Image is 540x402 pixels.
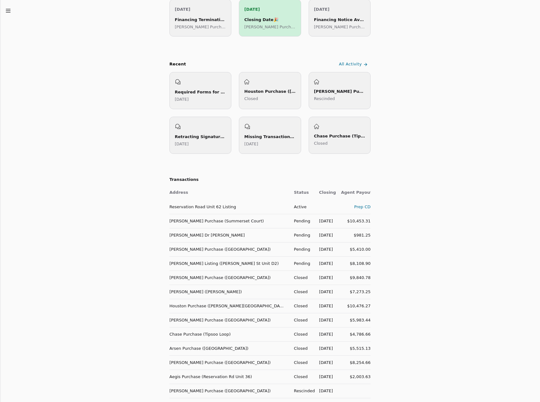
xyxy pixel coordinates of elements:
div: Recent [169,61,186,68]
div: $5,515.13 [341,345,371,352]
time: Friday, June 27, 2025 at 8:19:45 PM [175,142,189,146]
p: [DATE] [244,6,295,13]
a: Missing Transactions in NWMLS Account[DATE] [239,117,301,154]
td: Active [289,200,314,214]
td: [PERSON_NAME] ([PERSON_NAME]) [169,285,289,299]
div: Missing Transactions in NWMLS Account [244,133,295,140]
td: [DATE] [314,384,336,398]
div: Retracting Signature Request Process [175,133,226,140]
td: [PERSON_NAME] Purchase ([GEOGRAPHIC_DATA]) [169,271,289,285]
a: [PERSON_NAME] Purchase ([PERSON_NAME][GEOGRAPHIC_DATA])Rescinded [309,72,371,109]
a: Chase Purchase (Tipsoo Loop)Closed [309,117,371,154]
td: [PERSON_NAME] Purchase ([GEOGRAPHIC_DATA]) [169,313,289,327]
td: Closed [289,370,314,384]
p: [DATE] [314,6,365,13]
td: [PERSON_NAME] Purchase (Summerset Court) [169,214,289,228]
time: Thursday, July 10, 2025 at 12:51:15 AM [175,97,189,102]
th: Closing [314,186,336,200]
div: Financing Notice Available [314,16,365,23]
td: [DATE] [314,355,336,370]
div: Chase Purchase (Tipsoo Loop) [314,133,365,139]
th: Status [289,186,314,200]
div: $5,410.00 [341,246,371,253]
th: Address [169,186,289,200]
div: [PERSON_NAME] Purchase ([PERSON_NAME][GEOGRAPHIC_DATA]) [314,88,365,95]
td: Closed [289,327,314,341]
td: [DATE] [314,285,336,299]
td: [PERSON_NAME] Dr [PERSON_NAME] [169,228,289,242]
td: [PERSON_NAME] Purchase ([GEOGRAPHIC_DATA]) [169,384,289,398]
td: [PERSON_NAME] Listing ([PERSON_NAME] St Unit D2) [169,256,289,271]
td: Pending [289,214,314,228]
td: [DATE] [314,327,336,341]
td: [DATE] [314,271,336,285]
div: $7,273.25 [341,288,371,295]
div: $5,983.44 [341,317,371,323]
p: Closed [244,95,295,102]
td: Pending [289,242,314,256]
td: Closed [289,355,314,370]
td: Closed [289,299,314,313]
div: Financing Termination Deadline [175,16,226,23]
td: [PERSON_NAME] Purchase ([GEOGRAPHIC_DATA]) [169,242,289,256]
td: Arsen Purchase ([GEOGRAPHIC_DATA]) [169,341,289,355]
td: [DATE] [314,214,336,228]
td: Reservation Road Unit 62 Listing [169,200,289,214]
a: Houston Purchase ([PERSON_NAME][GEOGRAPHIC_DATA])Closed [239,72,301,109]
td: Closed [289,313,314,327]
td: [DATE] [314,370,336,384]
div: $2,003.63 [341,373,371,380]
td: Houston Purchase ([PERSON_NAME][GEOGRAPHIC_DATA]) [169,299,289,313]
td: Closed [289,341,314,355]
p: [PERSON_NAME] Purchase (Summerset Court) [314,24,365,30]
h2: Transactions [169,176,371,183]
td: Closed [289,271,314,285]
td: [DATE] [314,228,336,242]
span: All Activity [339,61,362,68]
div: $10,476.27 [341,303,371,309]
a: All Activity [338,59,371,70]
p: [PERSON_NAME] Purchase ([GEOGRAPHIC_DATA]) [244,24,295,30]
a: Required Forms for New Listing[DATE] [169,72,231,109]
td: Rescinded [289,384,314,398]
p: Rescinded [314,95,365,102]
div: $4,786.66 [341,331,371,338]
div: $8,254.66 [341,359,371,366]
td: [PERSON_NAME] Purchase ([GEOGRAPHIC_DATA]) [169,355,289,370]
div: Houston Purchase ([PERSON_NAME][GEOGRAPHIC_DATA]) [244,88,295,95]
td: Aegis Purchase (Reservation Rd Unit 36) [169,370,289,384]
td: [DATE] [314,341,336,355]
div: $10,453.31 [341,218,371,224]
td: [DATE] [314,256,336,271]
div: $8,108.90 [341,260,371,267]
td: Pending [289,228,314,242]
div: Prep CD [341,204,371,210]
td: Closed [289,285,314,299]
td: [DATE] [314,242,336,256]
div: Closing Date 🎉 [244,16,295,23]
time: Monday, May 26, 2025 at 6:35:26 PM [244,142,258,146]
td: Chase Purchase (Tipsoo Loop) [169,327,289,341]
p: [DATE] [175,6,226,13]
td: [DATE] [314,299,336,313]
p: [PERSON_NAME] Purchase ([GEOGRAPHIC_DATA]) [175,24,226,30]
td: [DATE] [314,313,336,327]
td: Pending [289,256,314,271]
p: Closed [314,140,365,147]
div: $9,840.78 [341,274,371,281]
div: $981.25 [341,232,371,238]
th: Agent Payout [336,186,371,200]
a: Retracting Signature Request Process[DATE] [169,117,231,154]
div: Required Forms for New Listing [175,89,226,95]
